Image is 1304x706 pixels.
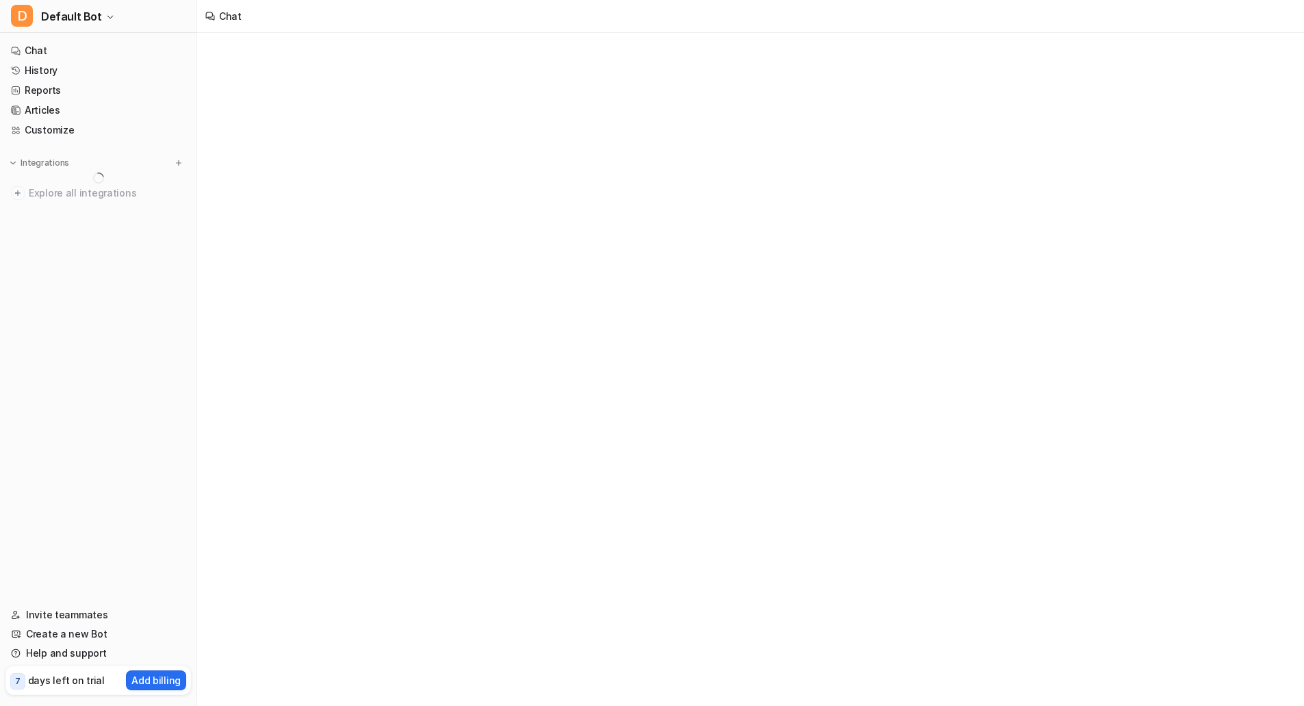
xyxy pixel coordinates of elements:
button: Integrations [5,156,73,170]
p: Integrations [21,157,69,168]
button: Add billing [126,670,186,690]
a: Invite teammates [5,605,191,625]
p: days left on trial [28,673,105,688]
a: Articles [5,101,191,120]
img: expand menu [8,158,18,168]
img: explore all integrations [11,186,25,200]
span: Default Bot [41,7,102,26]
a: Chat [5,41,191,60]
img: menu_add.svg [174,158,183,168]
span: D [11,5,33,27]
a: History [5,61,191,80]
a: Help and support [5,644,191,663]
a: Customize [5,121,191,140]
a: Reports [5,81,191,100]
a: Explore all integrations [5,184,191,203]
p: Add billing [131,673,181,688]
p: 7 [15,675,21,688]
span: Explore all integrations [29,182,186,204]
a: Create a new Bot [5,625,191,644]
div: Chat [219,9,242,23]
